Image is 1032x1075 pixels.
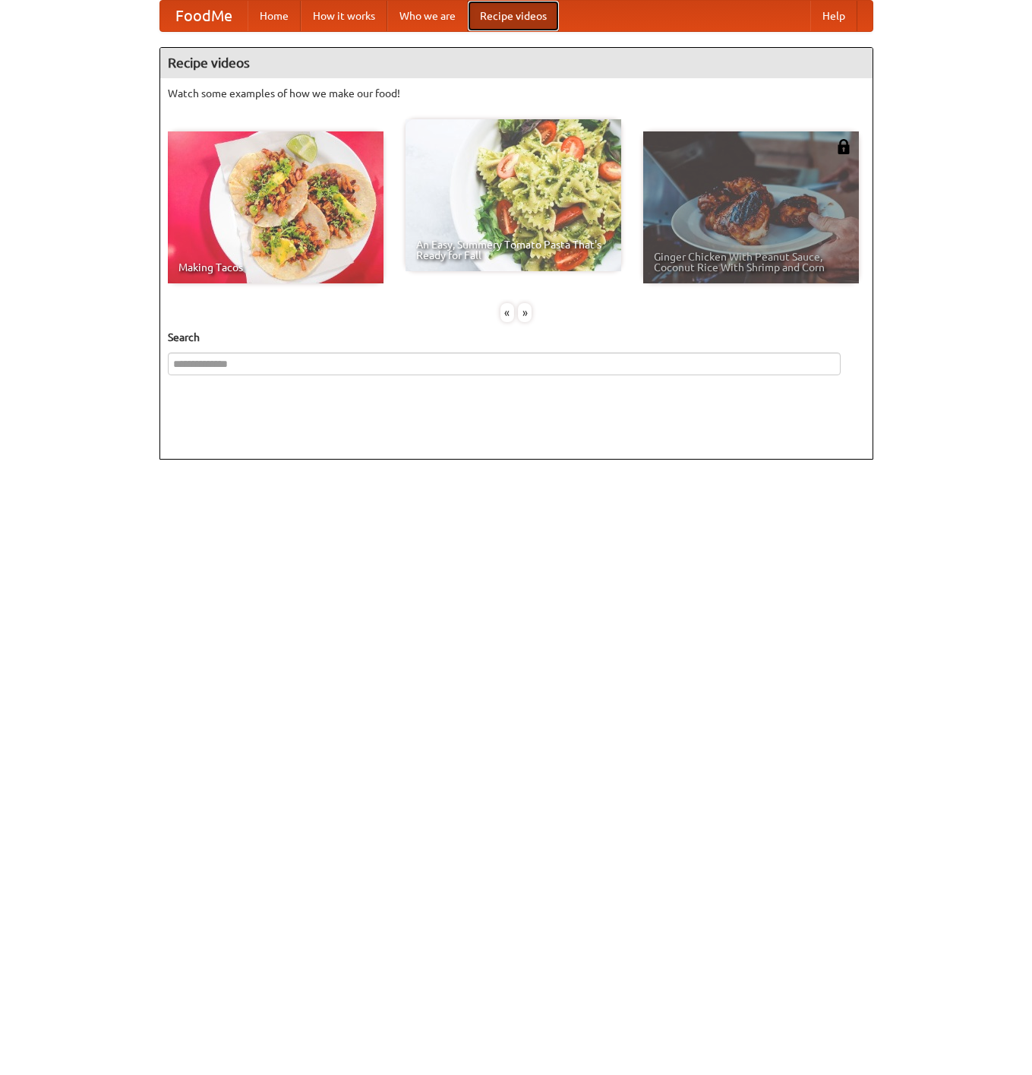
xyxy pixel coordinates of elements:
span: An Easy, Summery Tomato Pasta That's Ready for Fall [416,239,611,261]
a: Who we are [387,1,468,31]
a: Home [248,1,301,31]
a: Help [810,1,857,31]
h5: Search [168,330,865,345]
a: How it works [301,1,387,31]
a: Making Tacos [168,131,383,283]
div: « [500,303,514,322]
a: An Easy, Summery Tomato Pasta That's Ready for Fall [406,119,621,271]
div: » [518,303,532,322]
img: 483408.png [836,139,851,154]
a: FoodMe [160,1,248,31]
span: Making Tacos [178,262,373,273]
p: Watch some examples of how we make our food! [168,86,865,101]
a: Recipe videos [468,1,559,31]
h4: Recipe videos [160,48,873,78]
